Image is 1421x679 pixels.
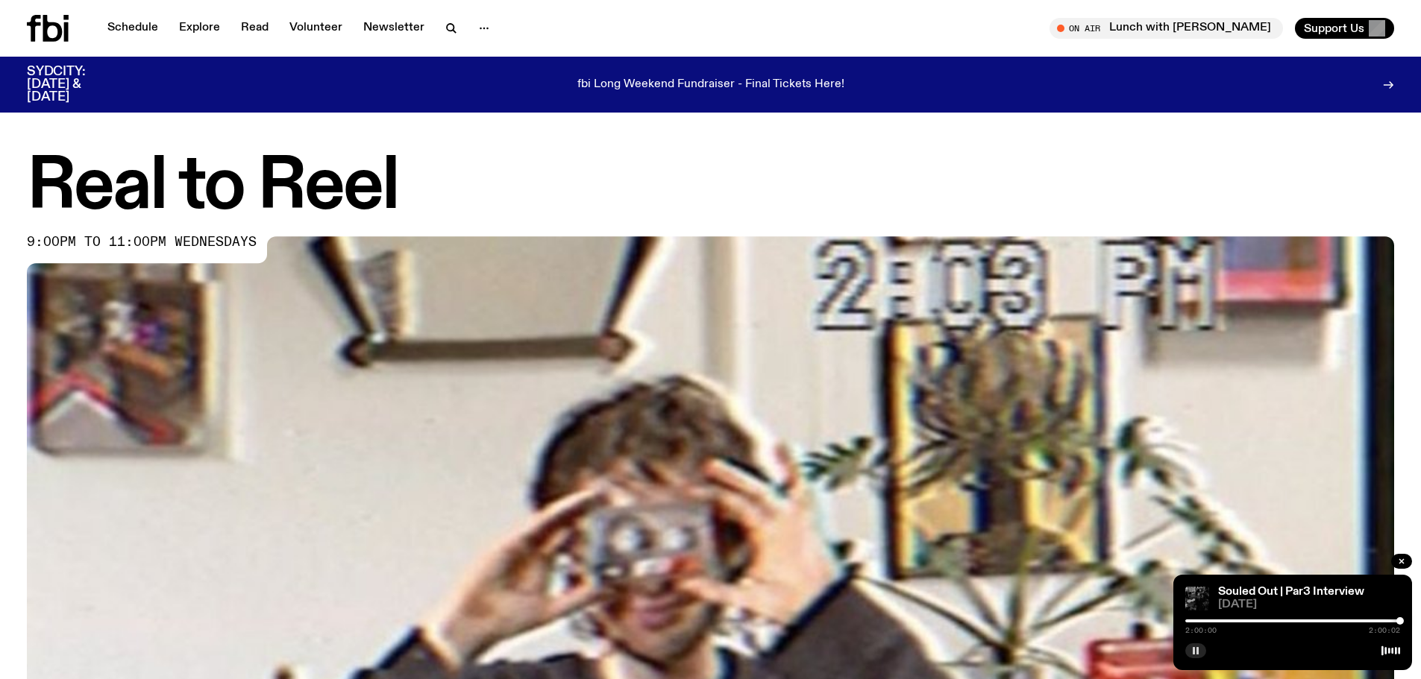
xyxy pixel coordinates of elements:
[98,18,167,39] a: Schedule
[1295,18,1394,39] button: Support Us
[354,18,433,39] a: Newsletter
[27,66,122,104] h3: SYDCITY: [DATE] & [DATE]
[1218,586,1364,598] a: Souled Out | Par3 Interview
[1304,22,1364,35] span: Support Us
[1369,627,1400,634] span: 2:00:02
[577,78,844,92] p: fbi Long Weekend Fundraiser - Final Tickets Here!
[1218,599,1400,610] span: [DATE]
[232,18,277,39] a: Read
[1185,627,1217,634] span: 2:00:00
[27,236,257,248] span: 9:00pm to 11:00pm wednesdays
[27,154,1394,221] h1: Real to Reel
[280,18,351,39] a: Volunteer
[1050,18,1283,39] button: On AirLunch with [PERSON_NAME]
[170,18,229,39] a: Explore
